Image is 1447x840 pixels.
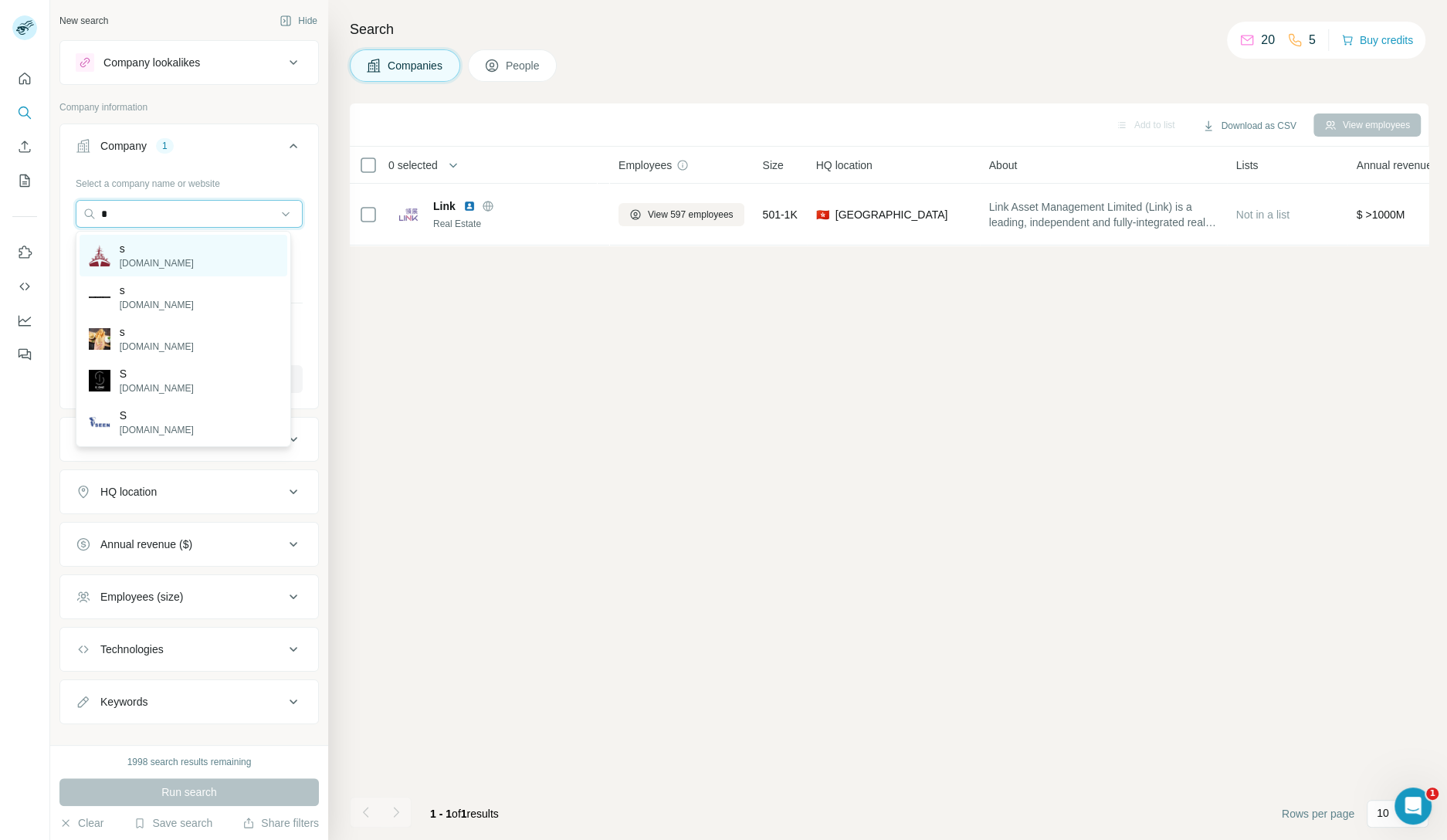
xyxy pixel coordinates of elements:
p: S [120,366,194,381]
button: Employees (size) [60,578,318,615]
span: HQ location [816,157,873,173]
p: s [120,324,194,340]
div: New search [59,14,108,28]
div: Real Estate [433,217,600,231]
span: 0 selected [388,157,438,173]
img: s [89,296,110,298]
p: [DOMAIN_NAME] [120,256,194,270]
div: 1998 search results remaining [127,755,252,769]
div: Keywords [100,694,147,710]
button: Clear [59,815,103,831]
span: Size [763,157,784,173]
img: Logo of Link [396,202,421,227]
img: S [89,370,110,391]
span: [GEOGRAPHIC_DATA] [835,207,948,222]
p: [DOMAIN_NAME] [120,423,194,437]
span: 1 [461,808,467,820]
button: Company lookalikes [60,44,318,81]
button: HQ location [60,473,318,510]
div: Company lookalikes [103,55,200,70]
img: LinkedIn logo [463,200,476,212]
button: Annual revenue ($) [60,526,318,563]
button: Technologies [60,631,318,668]
button: Share filters [242,815,319,831]
img: s [89,328,110,350]
button: My lists [12,167,37,195]
h4: Search [350,19,1428,40]
img: s [89,245,110,266]
button: Use Surfe API [12,273,37,300]
span: Lists [1236,157,1259,173]
button: Hide [269,9,328,32]
span: of [452,808,461,820]
button: Save search [134,815,212,831]
div: Annual revenue ($) [100,537,192,552]
span: results [430,808,499,820]
button: View 597 employees [618,203,744,226]
span: Companies [388,58,444,73]
button: Dashboard [12,307,37,334]
div: HQ location [100,484,157,500]
span: 🇭🇰 [816,207,829,222]
button: Download as CSV [1191,114,1306,137]
span: Rows per page [1282,806,1354,821]
p: [DOMAIN_NAME] [120,298,194,312]
span: Not in a list [1236,208,1289,221]
span: 1 [1426,787,1439,800]
div: Company [100,138,147,154]
img: S [89,412,110,433]
button: Quick start [12,65,37,93]
p: 5 [1309,31,1316,49]
p: s [120,241,194,256]
span: Link Asset Management Limited (Link) is a leading, independent and fully-integrated real estate i... [989,199,1218,230]
div: Employees (size) [100,589,183,605]
button: Industry [60,421,318,458]
span: About [989,157,1018,173]
button: Company1 [60,127,318,171]
button: Use Surfe on LinkedIn [12,239,37,266]
div: Select a company name or website [76,171,303,191]
span: Annual revenue [1357,157,1432,173]
p: 10 [1377,805,1389,821]
div: 1 [156,139,174,153]
p: s [120,283,194,298]
button: Keywords [60,683,318,720]
button: Feedback [12,340,37,368]
span: View 597 employees [648,208,734,222]
span: $ >1000M [1357,208,1405,221]
span: Link [433,198,456,214]
span: 501-1K [763,207,798,222]
span: 1 - 1 [430,808,452,820]
button: Enrich CSV [12,133,37,161]
span: Employees [618,157,672,173]
span: People [506,58,541,73]
p: S [120,408,194,423]
iframe: Intercom live chat [1394,787,1432,825]
button: Search [12,99,37,127]
p: Company information [59,100,319,114]
p: 20 [1261,31,1275,49]
button: Buy credits [1341,29,1413,51]
p: [DOMAIN_NAME] [120,340,194,354]
p: [DOMAIN_NAME] [120,381,194,395]
div: Technologies [100,642,164,657]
